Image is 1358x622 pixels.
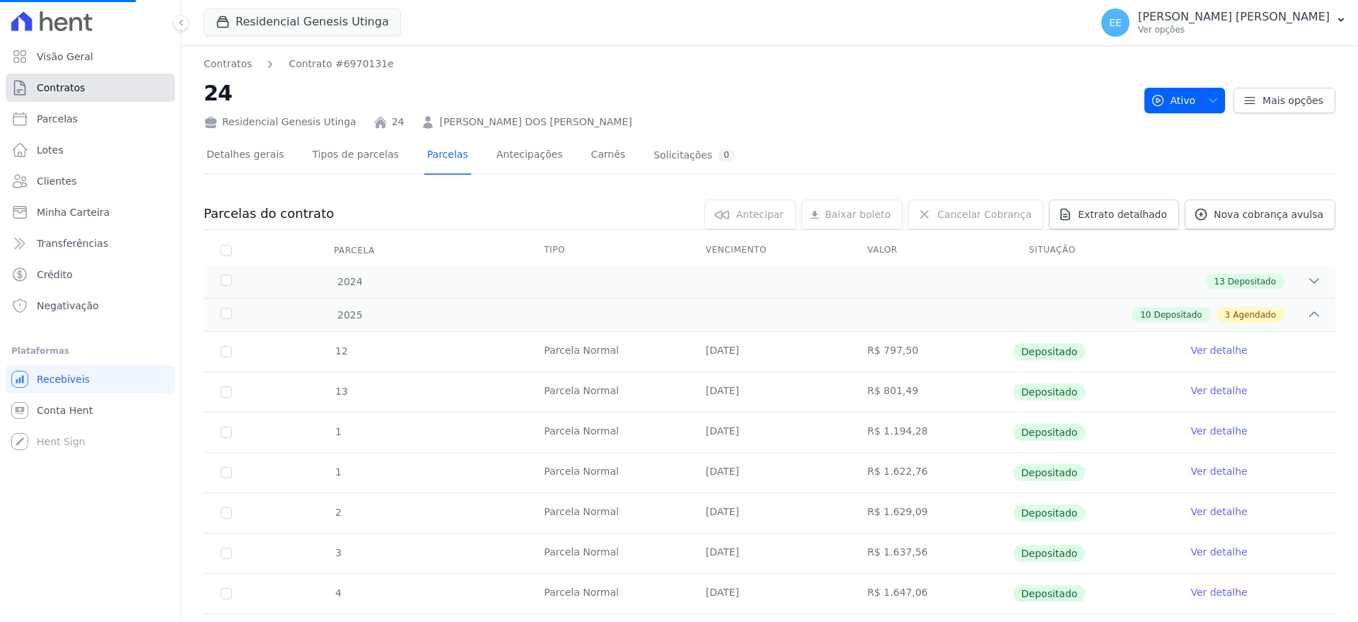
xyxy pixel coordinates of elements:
a: Ver detalhe [1190,545,1247,559]
input: Só é possível selecionar pagamentos em aberto [221,588,232,599]
a: Visão Geral [6,42,175,71]
th: Situação [1012,236,1174,265]
span: Nova cobrança avulsa [1214,207,1323,221]
a: Ver detalhe [1190,464,1247,478]
span: 1 [334,466,342,478]
a: Carnês [588,137,628,175]
a: Tipos de parcelas [310,137,402,175]
a: Ver detalhe [1190,585,1247,599]
span: 2 [334,507,342,518]
span: Parcelas [37,112,78,126]
div: 0 [718,149,735,162]
td: R$ 801,49 [850,372,1012,412]
a: Nova cobrança avulsa [1185,200,1335,229]
span: Lotes [37,143,64,157]
span: Minha Carteira [37,205,110,219]
a: 24 [392,115,405,129]
span: Depositado [1013,464,1086,481]
h2: 24 [204,77,1133,109]
button: Ativo [1144,88,1226,113]
input: Só é possível selecionar pagamentos em aberto [221,386,232,398]
a: Negativação [6,292,175,320]
nav: Breadcrumb [204,57,394,71]
a: Mais opções [1234,88,1335,113]
a: [PERSON_NAME] DOS [PERSON_NAME] [439,115,632,129]
td: [DATE] [689,332,851,372]
span: Contratos [37,81,85,95]
td: R$ 1.194,28 [850,413,1012,452]
td: Parcela Normal [527,574,689,614]
span: Depositado [1013,505,1086,522]
span: EE [1109,18,1122,28]
span: 1 [334,426,342,437]
td: R$ 1.622,76 [850,453,1012,493]
span: Depositado [1013,585,1086,602]
span: Depositado [1013,545,1086,562]
span: 4 [334,587,342,599]
td: R$ 1.637,56 [850,534,1012,573]
a: Extrato detalhado [1049,200,1179,229]
input: Só é possível selecionar pagamentos em aberto [221,467,232,478]
div: Residencial Genesis Utinga [204,115,356,129]
input: Só é possível selecionar pagamentos em aberto [221,346,232,357]
button: Residencial Genesis Utinga [204,8,401,35]
span: Depositado [1228,275,1276,288]
td: Parcela Normal [527,372,689,412]
td: Parcela Normal [527,453,689,493]
td: [DATE] [689,493,851,533]
nav: Breadcrumb [204,57,1133,71]
th: Vencimento [689,236,851,265]
a: Transferências [6,229,175,258]
a: Crédito [6,260,175,289]
span: Depositado [1013,424,1086,441]
td: [DATE] [689,453,851,493]
a: Contratos [204,57,252,71]
span: Crédito [37,267,73,282]
th: Tipo [527,236,689,265]
span: Agendado [1233,309,1276,321]
div: Solicitações [654,149,735,162]
a: Clientes [6,167,175,195]
a: Minha Carteira [6,198,175,226]
input: Só é possível selecionar pagamentos em aberto [221,507,232,519]
a: Conta Hent [6,396,175,425]
th: Valor [850,236,1012,265]
div: Parcela [317,236,392,265]
td: Parcela Normal [527,413,689,452]
span: Depositado [1154,309,1202,321]
a: Contratos [6,74,175,102]
p: [PERSON_NAME] [PERSON_NAME] [1138,10,1330,24]
td: Parcela Normal [527,534,689,573]
span: Negativação [37,299,99,313]
span: Mais opções [1263,93,1323,108]
span: Depositado [1013,384,1086,401]
span: 3 [1225,309,1231,321]
td: R$ 1.647,06 [850,574,1012,614]
span: Extrato detalhado [1078,207,1167,221]
input: Só é possível selecionar pagamentos em aberto [221,548,232,559]
td: Parcela Normal [527,332,689,372]
span: 3 [334,547,342,558]
span: 13 [334,386,348,397]
a: Ver detalhe [1190,384,1247,398]
td: [DATE] [689,534,851,573]
a: Antecipações [494,137,566,175]
a: Ver detalhe [1190,505,1247,519]
a: Lotes [6,136,175,164]
span: Ativo [1151,88,1196,113]
a: Parcelas [6,105,175,133]
span: Conta Hent [37,403,93,417]
td: R$ 797,50 [850,332,1012,372]
td: [DATE] [689,413,851,452]
td: [DATE] [689,574,851,614]
span: 12 [334,345,348,357]
td: [DATE] [689,372,851,412]
h3: Parcelas do contrato [204,205,334,222]
a: Detalhes gerais [204,137,287,175]
td: Parcela Normal [527,493,689,533]
a: Ver detalhe [1190,343,1247,357]
span: Visão Geral [37,50,93,64]
td: R$ 1.629,09 [850,493,1012,533]
span: Transferências [37,236,108,250]
span: Depositado [1013,343,1086,360]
